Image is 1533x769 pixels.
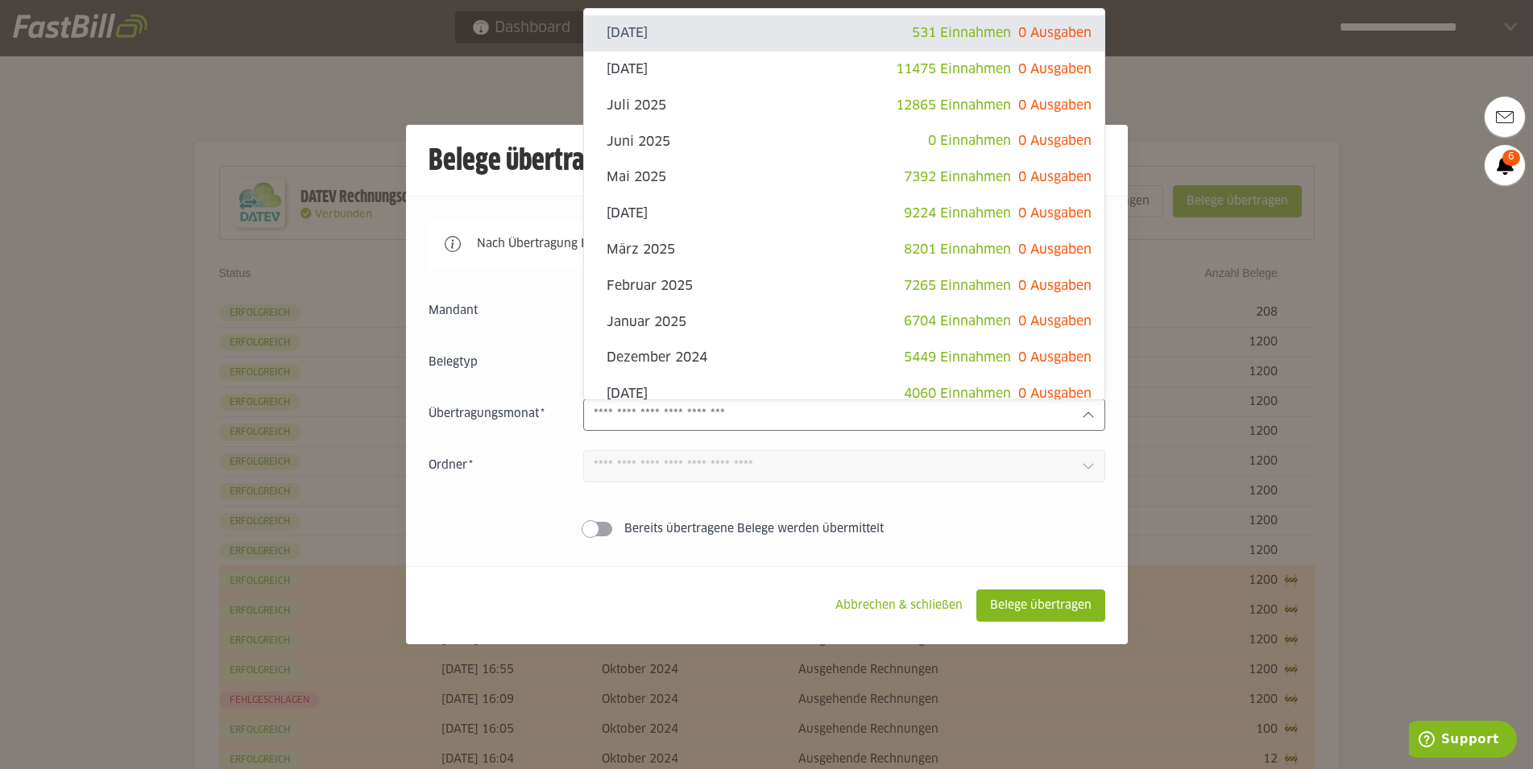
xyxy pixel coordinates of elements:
[584,304,1104,340] sl-option: Januar 2025
[1018,243,1092,256] span: 0 Ausgaben
[904,279,1011,292] span: 7265 Einnahmen
[584,232,1104,268] sl-option: März 2025
[584,268,1104,304] sl-option: Februar 2025
[429,521,1105,537] sl-switch: Bereits übertragene Belege werden übermittelt
[1409,721,1517,761] iframe: Öffnet ein Widget, in dem Sie weitere Informationen finden
[904,351,1011,364] span: 5449 Einnahmen
[1018,207,1092,220] span: 0 Ausgaben
[976,589,1105,622] sl-button: Belege übertragen
[584,196,1104,232] sl-option: [DATE]
[904,243,1011,256] span: 8201 Einnahmen
[904,315,1011,328] span: 6704 Einnahmen
[584,52,1104,88] sl-option: [DATE]
[1018,387,1092,400] span: 0 Ausgaben
[904,207,1011,220] span: 9224 Einnahmen
[1018,171,1092,184] span: 0 Ausgaben
[584,376,1104,412] sl-option: [DATE]
[1018,63,1092,76] span: 0 Ausgaben
[1018,351,1092,364] span: 0 Ausgaben
[584,123,1104,159] sl-option: Juni 2025
[1018,27,1092,39] span: 0 Ausgaben
[896,99,1011,112] span: 12865 Einnahmen
[1018,279,1092,292] span: 0 Ausgaben
[928,134,1011,147] span: 0 Einnahmen
[584,15,1104,52] sl-option: [DATE]
[1485,145,1525,185] a: 6
[912,27,1011,39] span: 531 Einnahmen
[904,171,1011,184] span: 7392 Einnahmen
[584,340,1104,376] sl-option: Dezember 2024
[896,63,1011,76] span: 11475 Einnahmen
[1018,134,1092,147] span: 0 Ausgaben
[1018,99,1092,112] span: 0 Ausgaben
[584,88,1104,124] sl-option: Juli 2025
[1018,315,1092,328] span: 0 Ausgaben
[584,159,1104,196] sl-option: Mai 2025
[1502,150,1520,166] span: 6
[904,387,1011,400] span: 4060 Einnahmen
[822,589,976,622] sl-button: Abbrechen & schließen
